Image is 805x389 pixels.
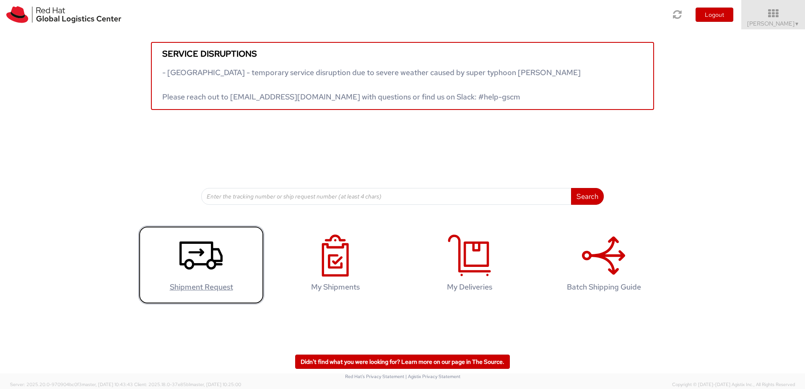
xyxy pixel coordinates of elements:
h4: Batch Shipping Guide [550,283,658,291]
img: rh-logistics-00dfa346123c4ec078e1.svg [6,6,121,23]
h4: Shipment Request [147,283,255,291]
span: master, [DATE] 10:43:43 [82,381,133,387]
span: [PERSON_NAME] [747,20,800,27]
a: Batch Shipping Guide [541,226,667,304]
h4: My Shipments [281,283,390,291]
a: | Agistix Privacy Statement [405,373,460,379]
button: Logout [696,8,733,22]
a: My Deliveries [407,226,532,304]
span: - [GEOGRAPHIC_DATA] - temporary service disruption due to severe weather caused by super typhoon ... [162,68,581,102]
h4: My Deliveries [415,283,524,291]
span: master, [DATE] 10:25:00 [190,381,241,387]
a: My Shipments [273,226,398,304]
a: Service disruptions - [GEOGRAPHIC_DATA] - temporary service disruption due to severe weather caus... [151,42,654,110]
a: Didn't find what you were looking for? Learn more on our page in The Source. [295,355,510,369]
span: Copyright © [DATE]-[DATE] Agistix Inc., All Rights Reserved [672,381,795,388]
span: ▼ [795,21,800,27]
span: Client: 2025.18.0-37e85b1 [134,381,241,387]
h5: Service disruptions [162,49,643,58]
a: Shipment Request [138,226,264,304]
input: Enter the tracking number or ship request number (at least 4 chars) [201,188,571,205]
a: Red Hat's Privacy Statement [345,373,404,379]
button: Search [571,188,604,205]
span: Server: 2025.20.0-970904bc0f3 [10,381,133,387]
